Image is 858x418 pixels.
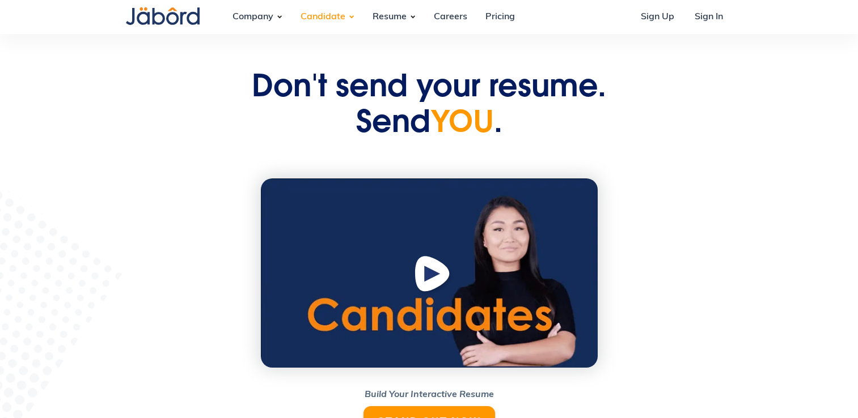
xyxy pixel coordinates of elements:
[364,388,495,402] h5: Build Your Interactive Resume
[126,7,200,25] img: Jabord
[412,254,455,298] img: Play Button
[364,2,416,32] div: Resume
[291,2,354,32] div: Candidate
[686,2,732,32] a: Sign In
[425,2,476,32] a: Careers
[261,178,598,368] img: Candidate Thumbnail
[261,178,598,368] a: open lightbox
[223,2,282,32] div: Company
[430,107,494,138] span: YOU
[632,2,683,32] a: Sign Up
[476,2,524,32] a: Pricing
[231,72,628,142] h1: Don't send your resume. Send .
